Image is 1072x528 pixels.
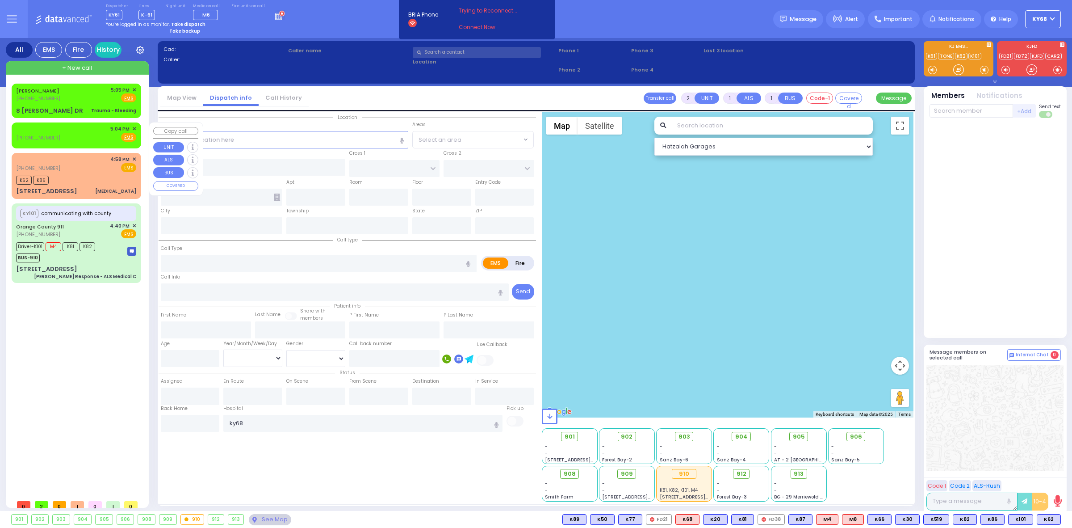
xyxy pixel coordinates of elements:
div: BLS [731,514,754,525]
label: Caller: [163,56,285,63]
button: Internal Chat 0 [1007,349,1061,361]
button: Members [931,91,965,101]
span: Forest Bay-3 [717,494,747,500]
div: [STREET_ADDRESS] [16,187,77,196]
button: UNIT [153,142,184,153]
label: En Route [223,378,244,385]
div: FD21 [646,514,672,525]
button: ky68 [1025,10,1061,28]
div: K82 [953,514,977,525]
div: All [6,42,33,58]
button: ALS [153,155,184,165]
span: [PHONE_NUMBER] [16,165,60,172]
span: KY61 [106,10,122,20]
div: 905 [96,515,113,524]
span: Smith Farm [545,494,574,500]
label: Destination [412,378,439,385]
u: EMS [124,95,134,102]
button: Covered [835,93,862,104]
a: KJFD [1030,53,1044,59]
span: Important [884,15,913,23]
button: ALS [737,93,761,104]
span: [PHONE_NUMBER] [16,231,60,238]
span: - [717,487,720,494]
span: 0 [17,501,30,508]
img: red-radio-icon.svg [650,517,654,522]
label: Location [413,58,555,66]
div: 906 [117,515,134,524]
span: Phone 4 [631,66,701,74]
div: 910 [181,515,204,524]
input: Search location [671,117,873,135]
div: 908 [138,515,155,524]
img: comment-alt.png [1009,353,1014,358]
label: Lines [138,4,155,9]
div: BLS [867,514,892,525]
span: - [774,487,777,494]
span: 1 [71,501,84,508]
span: Driver-K101 [16,242,44,251]
a: FD72 [1014,53,1029,59]
span: Patient info [330,303,365,309]
label: Cross 2 [444,150,461,157]
span: - [660,443,662,450]
button: Send [512,284,534,300]
div: FD38 [758,514,785,525]
span: 5:04 PM [110,126,130,132]
a: K62 [955,53,967,59]
label: ZIP [475,207,482,215]
input: Search member [930,104,1013,118]
span: 5:05 PM [111,87,130,93]
div: K89 [562,514,586,525]
div: K62 [1037,514,1061,525]
div: EMS [35,42,62,58]
label: Pick up [507,405,523,412]
span: M4 [46,242,61,251]
label: Medic on call [193,4,221,9]
span: K81, K82, K101, M4 [660,487,698,494]
label: Call Type [161,245,182,252]
span: Other building occupants [274,194,280,201]
span: EMS [121,229,136,238]
a: [PERSON_NAME] [16,87,59,94]
span: - [545,450,548,456]
span: 0 [53,501,66,508]
span: Forest Bay-2 [602,456,632,463]
span: [STREET_ADDRESS][PERSON_NAME] [660,494,744,500]
span: 0 [88,501,102,508]
div: K81 [731,514,754,525]
label: Room [349,179,363,186]
div: K50 [590,514,615,525]
div: BLS [1037,514,1061,525]
span: - [602,487,605,494]
div: BLS [953,514,977,525]
a: Call History [259,93,309,102]
span: Phone 2 [558,66,628,74]
span: 1 [106,501,120,508]
a: Open this area in Google Maps (opens a new window) [544,406,574,418]
label: Hospital [223,405,243,412]
button: BUS [778,93,803,104]
span: M6 [202,11,210,18]
div: 910 [672,469,696,479]
span: - [774,443,777,450]
div: BLS [788,514,812,525]
input: Search hospital [223,415,502,432]
label: Call Info [161,274,180,281]
span: K82 [80,242,95,251]
label: Call Location [161,121,191,128]
label: In Service [475,378,498,385]
div: K519 [923,514,949,525]
label: Night unit [165,4,185,9]
span: 912 [737,469,746,478]
span: Trying to Reconnect... [459,7,529,15]
span: K81 [63,242,78,251]
div: 903 [53,515,70,524]
span: Help [999,15,1011,23]
button: Code 1 [926,480,947,491]
div: BLS [618,514,642,525]
span: members [300,315,323,321]
div: K66 [867,514,892,525]
label: Back Home [161,405,188,412]
label: Apt [286,179,294,186]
